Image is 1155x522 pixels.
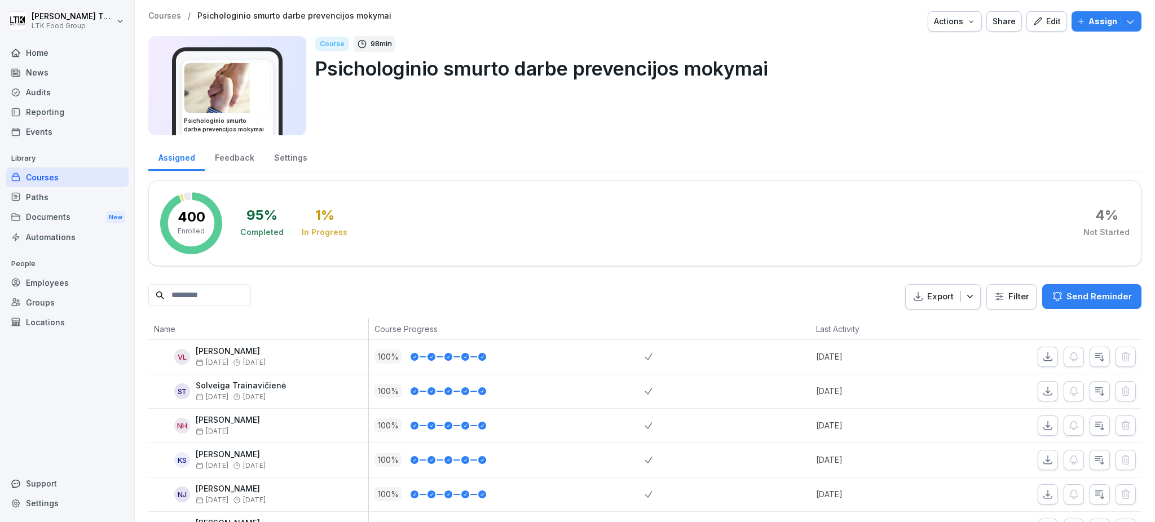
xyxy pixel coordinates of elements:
div: Actions [934,15,976,28]
p: [PERSON_NAME] [196,347,266,356]
p: Last Activity [816,323,943,335]
div: Documents [6,207,129,228]
p: Library [6,149,129,167]
p: [PERSON_NAME] [196,450,266,459]
button: Export [905,284,981,309]
p: Enrolled [178,226,205,236]
p: 100 % [374,384,402,398]
a: Courses [6,167,129,187]
a: Feedback [205,142,264,171]
div: In Progress [302,227,347,238]
div: 4 % [1095,209,1118,222]
a: Automations [6,227,129,247]
a: Paths [6,187,129,207]
div: Edit [1033,15,1061,28]
a: Reporting [6,102,129,122]
button: Filter [987,285,1036,309]
p: Psichologinio smurto darbe prevencijos mokymai [315,54,1132,83]
div: Support [6,474,129,493]
div: VL [174,349,190,365]
a: Settings [264,142,317,171]
a: Employees [6,273,129,293]
span: [DATE] [196,462,228,470]
span: [DATE] [196,496,228,504]
div: Not Started [1083,227,1130,238]
button: Share [986,11,1022,32]
a: Locations [6,312,129,332]
span: [DATE] [196,393,228,401]
p: Send Reminder [1066,290,1132,303]
a: Home [6,43,129,63]
a: Psichologinio smurto darbe prevencijos mokymai [197,11,391,21]
p: People [6,255,129,273]
span: [DATE] [243,393,266,401]
p: 98 min [371,38,392,50]
button: Send Reminder [1042,284,1141,309]
p: Course Progress [374,323,639,335]
p: [DATE] [816,351,949,362]
p: [DATE] [816,385,949,397]
p: [DATE] [816,419,949,431]
div: KS [174,452,190,468]
div: Assigned [148,142,205,171]
p: Assign [1088,15,1117,28]
p: 100 % [374,418,402,432]
div: 95 % [246,209,277,222]
a: Audits [6,82,129,102]
p: Solveiga Trainavičienė [196,381,286,391]
p: [DATE] [816,488,949,500]
div: Completed [240,227,284,238]
a: Events [6,122,129,141]
p: [PERSON_NAME] [196,415,260,425]
p: [DATE] [816,454,949,466]
div: Course [315,37,349,51]
a: Courses [148,11,181,21]
div: NH [174,418,190,433]
a: DocumentsNew [6,207,129,228]
p: / [188,11,191,21]
p: 400 [178,210,205,224]
p: [PERSON_NAME] [196,484,266,494]
img: gkstgtivdreqost45acpow74.png [184,63,270,113]
p: LTK Food Group [32,22,114,30]
span: [DATE] [196,359,228,366]
button: Assign [1072,11,1141,32]
button: Edit [1026,11,1067,32]
p: Export [927,290,954,303]
p: 100 % [374,350,402,364]
span: [DATE] [243,359,266,366]
div: Filter [994,291,1029,302]
p: Name [154,323,363,335]
a: Groups [6,293,129,312]
button: Actions [928,11,982,32]
a: Settings [6,493,129,513]
div: 1 % [315,209,334,222]
span: [DATE] [196,427,228,435]
div: NJ [174,486,190,502]
p: 100 % [374,487,402,501]
span: [DATE] [243,496,266,504]
p: 100 % [374,453,402,467]
div: ST [174,383,190,399]
div: New [106,211,125,224]
div: Share [993,15,1016,28]
span: [DATE] [243,462,266,470]
p: [PERSON_NAME] Tumašiene [32,12,114,21]
a: News [6,63,129,82]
